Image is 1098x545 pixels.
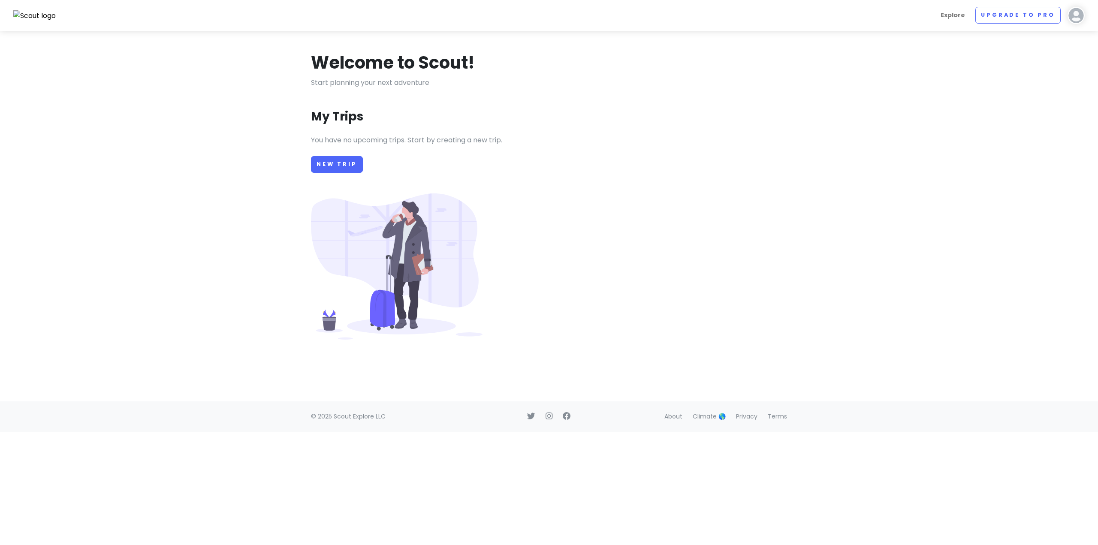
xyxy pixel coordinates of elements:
[736,412,757,421] a: Privacy
[311,109,363,124] h3: My Trips
[693,412,726,421] a: Climate 🌎
[1068,7,1085,24] img: User profile
[937,7,968,24] a: Explore
[311,193,483,340] img: Person with luggage at airport
[311,412,386,421] span: © 2025 Scout Explore LLC
[311,51,475,74] h1: Welcome to Scout!
[975,7,1061,24] a: Upgrade to Pro
[311,156,363,173] a: New Trip
[768,412,787,421] a: Terms
[664,412,682,421] a: About
[311,135,787,146] p: You have no upcoming trips. Start by creating a new trip.
[311,77,787,88] p: Start planning your next adventure
[13,10,56,21] img: Scout logo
